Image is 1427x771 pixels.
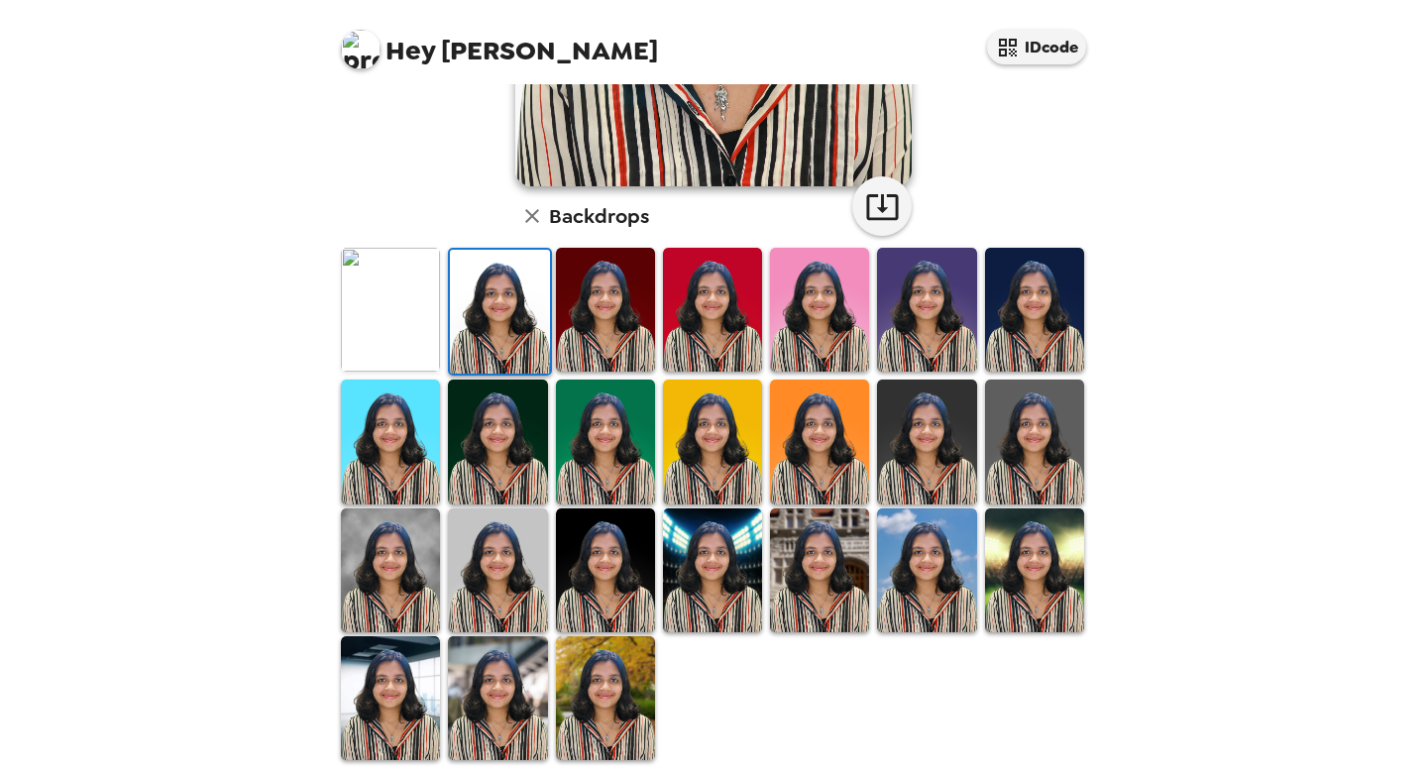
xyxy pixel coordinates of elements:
[341,20,658,64] span: [PERSON_NAME]
[987,30,1086,64] button: IDcode
[549,200,649,232] h6: Backdrops
[385,33,435,68] span: Hey
[341,30,381,69] img: profile pic
[341,248,440,372] img: Original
